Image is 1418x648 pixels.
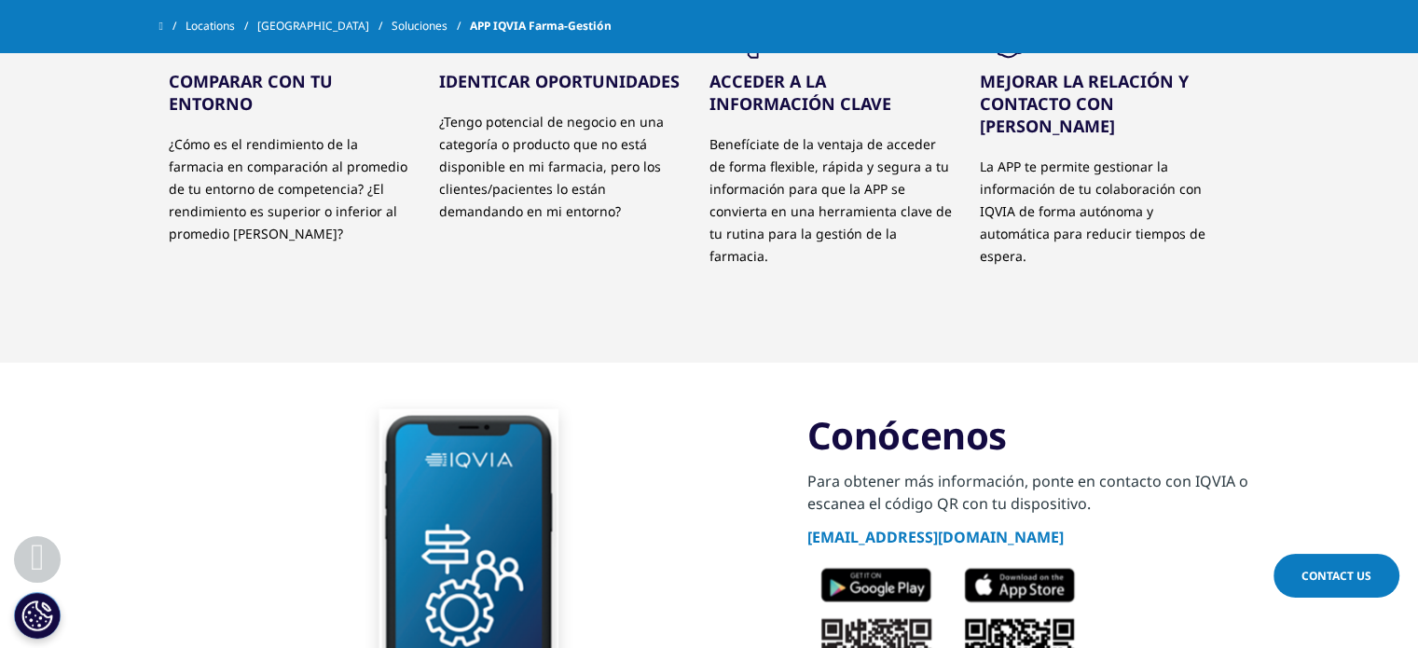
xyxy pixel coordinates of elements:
[439,111,681,223] div: ¿Tengo potencial de negocio en una categoría o producto que no está disponible en mi farmacia, pe...
[186,9,257,43] a: Locations
[439,70,681,92] h3: IDENTICAR OPORTUNIDADES
[14,592,61,639] button: Configuración de cookies
[392,9,470,43] a: Soluciones
[980,156,1222,268] div: La APP te permite gestionar la información de tu colaboración con IQVIA de forma autónoma y autom...
[807,527,1064,547] a: [EMAIL_ADDRESS][DOMAIN_NAME]
[1301,568,1371,584] span: Contact Us
[1273,554,1399,598] a: Contact Us
[980,70,1222,137] h3: MEJORAR LA RELACIÓN Y CONTACTO CON [PERSON_NAME]
[169,70,411,115] h3: COMPARAR CON TU ENTORNO
[169,133,411,245] div: ¿Cómo es el rendimiento de la farmacia en comparación al promedio de tu entorno de competencia? ¿...
[709,133,952,268] div: Benefíciate de la ventaja de acceder de forma flexible, rápida y segura a tu información para que...
[807,470,1260,526] p: Para obtener más información, ponte en contacto con IQVIA o escanea el código QR con tu dispositivo.
[807,412,1260,459] h3: Conócenos
[470,9,612,43] span: APP IQVIA Farma-Gestión
[709,70,952,115] h3: ACCEDER A LA INFORMACIÓN CLAVE
[257,9,392,43] a: [GEOGRAPHIC_DATA]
